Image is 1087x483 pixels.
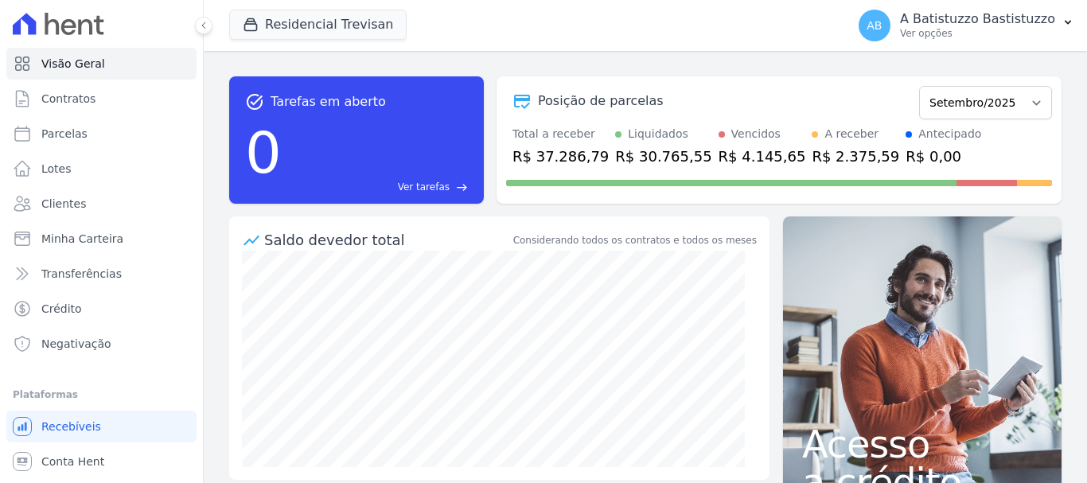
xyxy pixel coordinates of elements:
[846,3,1087,48] button: AB A Batistuzzo Bastistuzzo Ver opções
[288,180,468,194] a: Ver tarefas east
[628,126,688,142] div: Liquidados
[6,188,197,220] a: Clientes
[900,27,1055,40] p: Ver opções
[41,301,82,317] span: Crédito
[41,91,95,107] span: Contratos
[731,126,781,142] div: Vencidos
[398,180,450,194] span: Ver tarefas
[824,126,879,142] div: A receber
[41,56,105,72] span: Visão Geral
[513,233,757,247] div: Considerando todos os contratos e todos os meses
[456,181,468,193] span: east
[245,92,264,111] span: task_alt
[906,146,981,167] div: R$ 0,00
[229,10,407,40] button: Residencial Trevisan
[512,126,609,142] div: Total a receber
[245,111,282,194] div: 0
[719,146,806,167] div: R$ 4.145,65
[6,293,197,325] a: Crédito
[41,161,72,177] span: Lotes
[6,48,197,80] a: Visão Geral
[6,446,197,477] a: Conta Hent
[918,126,981,142] div: Antecipado
[271,92,386,111] span: Tarefas em aberto
[41,231,123,247] span: Minha Carteira
[41,336,111,352] span: Negativação
[6,223,197,255] a: Minha Carteira
[802,425,1042,463] span: Acesso
[867,20,882,31] span: AB
[41,266,122,282] span: Transferências
[41,126,88,142] span: Parcelas
[6,328,197,360] a: Negativação
[13,385,190,404] div: Plataformas
[6,411,197,442] a: Recebíveis
[41,196,86,212] span: Clientes
[615,146,711,167] div: R$ 30.765,55
[538,92,664,111] div: Posição de parcelas
[41,454,104,469] span: Conta Hent
[6,153,197,185] a: Lotes
[264,229,510,251] div: Saldo devedor total
[900,11,1055,27] p: A Batistuzzo Bastistuzzo
[6,258,197,290] a: Transferências
[6,83,197,115] a: Contratos
[6,118,197,150] a: Parcelas
[512,146,609,167] div: R$ 37.286,79
[41,419,101,434] span: Recebíveis
[812,146,899,167] div: R$ 2.375,59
